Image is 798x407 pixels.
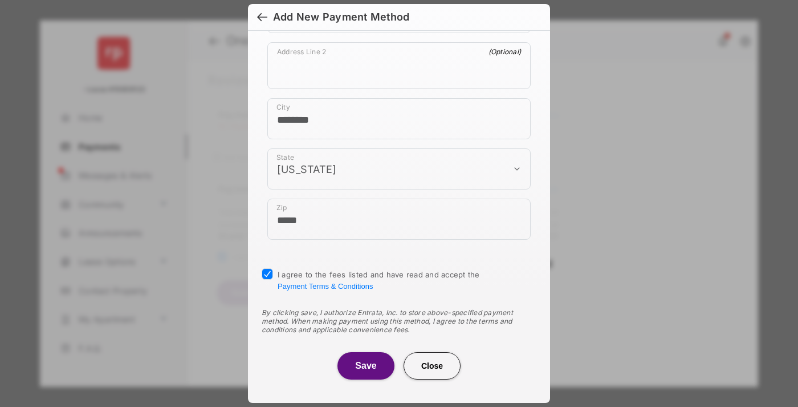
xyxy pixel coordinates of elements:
div: By clicking save, I authorize Entrata, Inc. to store above-specified payment method. When making ... [262,308,536,334]
button: I agree to the fees listed and have read and accept the [278,282,373,291]
div: payment_method_screening[postal_addresses][postalCode] [267,199,531,240]
button: Close [404,352,461,380]
div: payment_method_screening[postal_addresses][administrativeArea] [267,148,531,190]
button: Save [337,352,394,380]
span: I agree to the fees listed and have read and accept the [278,270,480,291]
div: Add New Payment Method [273,11,409,23]
div: payment_method_screening[postal_addresses][addressLine2] [267,42,531,89]
div: payment_method_screening[postal_addresses][locality] [267,98,531,139]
